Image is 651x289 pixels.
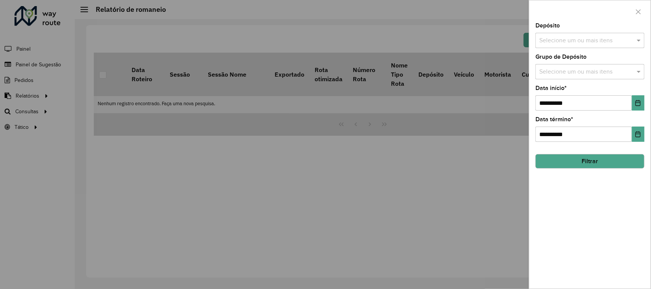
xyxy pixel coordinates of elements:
label: Grupo de Depósito [535,52,587,61]
label: Depósito [535,21,560,30]
label: Data término [535,115,573,124]
button: Filtrar [535,154,645,169]
label: Data início [535,83,567,93]
button: Choose Date [632,95,645,111]
button: Choose Date [632,127,645,142]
